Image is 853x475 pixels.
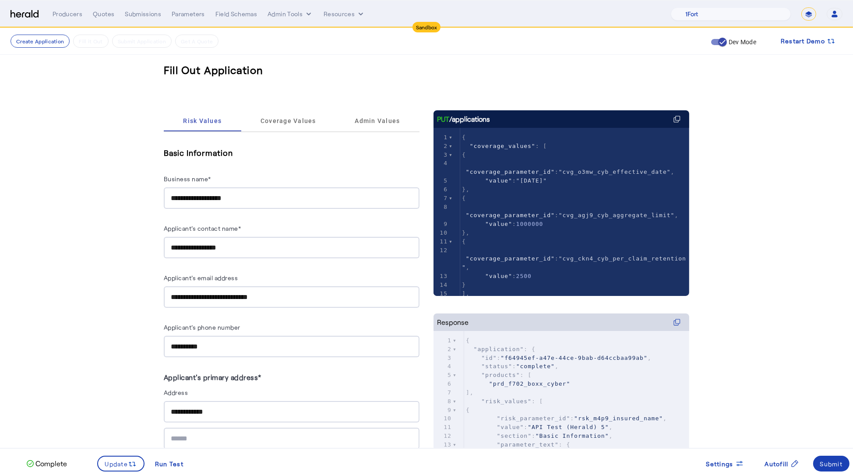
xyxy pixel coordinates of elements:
[164,324,240,331] label: Applicant's phone number
[462,281,466,288] span: }
[466,337,470,344] span: {
[462,195,466,201] span: {
[434,151,449,159] div: 3
[813,456,850,471] button: Submit
[466,389,474,396] span: ],
[462,143,547,149] span: : [
[215,10,257,18] div: Field Schemas
[434,237,449,246] div: 11
[462,238,466,245] span: {
[462,273,532,279] span: :
[434,281,449,289] div: 14
[758,456,806,471] button: Autofill
[462,255,686,271] span: "cvg_ckn4_cyb_per_claim_retention"
[501,355,647,361] span: "f64945ef-a47e-44ce-9bab-d64ccbaa99ab"
[466,415,667,422] span: : ,
[53,10,82,18] div: Producers
[466,433,613,439] span: : ,
[462,186,470,193] span: },
[434,159,449,168] div: 4
[164,373,261,381] label: Applicant's primary address*
[155,459,183,468] div: Run Test
[434,423,453,432] div: 11
[466,398,543,405] span: : [
[434,380,453,388] div: 6
[536,433,609,439] span: "Basic Information"
[706,459,733,468] span: Settings
[485,221,512,227] span: "value"
[434,432,453,440] div: 12
[466,346,536,352] span: : {
[462,247,686,271] span: : ,
[434,185,449,194] div: 6
[434,203,449,211] div: 8
[11,10,39,18] img: Herald Logo
[437,317,469,327] div: Response
[434,345,453,354] div: 2
[434,397,453,406] div: 8
[164,274,238,281] label: Applicant's email address
[355,118,400,124] span: Admin Values
[466,255,555,262] span: "coverage_parameter_id"
[462,177,547,184] span: :
[164,63,263,77] h3: Fill Out Application
[489,380,570,387] span: "prd_f702_boxx_cyber"
[172,10,205,18] div: Parameters
[462,160,675,175] span: : ,
[485,177,512,184] span: "value"
[765,459,789,468] span: Autofill
[516,221,543,227] span: 1000000
[93,10,114,18] div: Quotes
[466,169,555,175] span: "coverage_parameter_id"
[699,456,751,471] button: Settings
[183,118,222,124] span: Risk Values
[466,407,470,413] span: {
[412,22,441,32] div: Sandbox
[434,176,449,185] div: 5
[434,406,453,415] div: 9
[434,388,453,397] div: 7
[774,33,842,49] button: Restart Demo
[462,134,466,141] span: {
[559,169,671,175] span: "cvg_o3mw_cyb_effective_date"
[97,456,145,471] button: Update
[434,229,449,237] div: 10
[434,414,453,423] div: 10
[164,175,211,183] label: Business name*
[781,36,825,46] span: Restart Demo
[516,363,555,369] span: "complete"
[434,142,449,151] div: 2
[528,424,609,430] span: "API Test (Herald) 5"
[481,355,497,361] span: "id"
[574,415,663,422] span: "rsk_m4p9_insured_name"
[434,194,449,203] div: 7
[434,220,449,229] div: 9
[434,371,453,380] div: 5
[434,133,449,142] div: 1
[437,114,449,124] span: PUT
[73,35,108,48] button: Fill it Out
[105,459,128,468] span: Update
[497,441,559,448] span: "parameter_text"
[434,272,449,281] div: 13
[481,398,532,405] span: "risk_values"
[820,459,843,468] div: Submit
[434,246,449,255] div: 12
[462,229,470,236] span: },
[462,221,543,227] span: :
[268,10,313,18] button: internal dropdown menu
[466,355,652,361] span: : ,
[462,151,466,158] span: {
[462,204,678,219] span: : ,
[466,441,570,448] span: : {
[470,143,536,149] span: "coverage_values"
[727,38,756,46] label: Dev Mode
[466,372,532,378] span: : [
[466,424,613,430] span: : ,
[481,372,520,378] span: "products"
[112,35,172,48] button: Submit Application
[125,10,161,18] div: Submissions
[497,415,571,422] span: "risk_parameter_id"
[324,10,365,18] button: Resources dropdown menu
[434,336,453,345] div: 1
